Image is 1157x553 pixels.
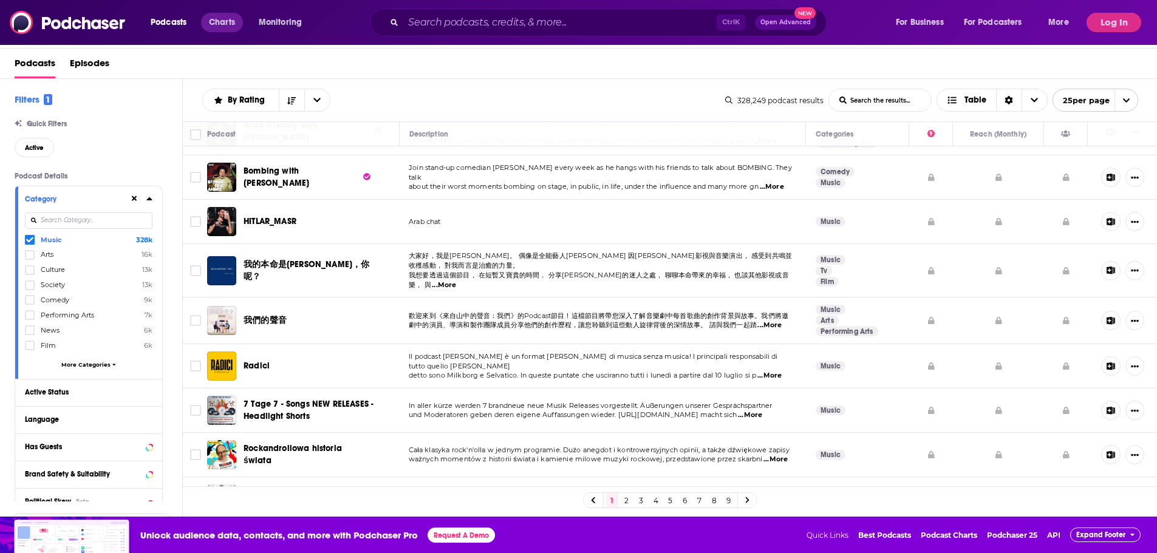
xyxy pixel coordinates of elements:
[244,165,370,189] a: Bombing with [PERSON_NAME]
[244,361,270,371] span: Radici
[207,351,236,381] a: Radici
[207,440,236,469] a: Rockandrollowa historia świata
[432,280,456,290] span: ...More
[760,182,784,192] span: ...More
[136,236,152,244] span: 328k
[304,89,330,111] button: open menu
[606,493,618,507] a: 1
[1040,13,1084,32] button: open menu
[723,493,735,507] a: 9
[207,306,236,335] a: 我們的聲音
[763,455,788,464] span: ...More
[244,216,296,226] span: HITLAR_MASR
[207,127,236,141] div: Podcast
[1125,168,1144,187] button: Show More Button
[203,96,279,104] button: open menu
[201,13,242,32] a: Charts
[145,311,152,319] span: 7k
[816,167,855,177] a: Comedy
[987,531,1037,540] a: Podchaser 25
[409,401,772,410] span: In aller kürze werden 7 brandneue neue Musik Releases vorgestellt. Äußerungen unserer Gesprächspa...
[403,13,717,32] input: Search podcasts, credits, & more...
[1125,261,1144,280] button: Show More Button
[409,311,788,320] span: 歡迎來到《來自山中的聲音：我們》的Podcast節目！這檔節目將帶您深入了解音樂劇中每首歌曲的創作背景與故事。我們將邀
[717,15,745,30] span: Ctrl K
[1047,531,1060,540] a: API
[244,360,270,372] a: Radici
[927,127,935,141] div: Power Score
[1125,445,1144,464] button: Show More Button
[190,361,201,371] span: Toggle select row
[650,493,662,507] a: 4
[142,280,152,289] span: 13k
[15,53,55,78] a: Podcasts
[816,316,839,325] a: Arts
[1053,91,1110,110] span: 25 per page
[760,19,811,25] span: Open Advanced
[190,172,201,183] span: Toggle select row
[25,497,71,506] span: Political Skew
[381,8,838,36] div: Search podcasts, credits, & more...
[25,494,152,509] button: Political SkewBeta
[1087,13,1141,32] button: Log In
[244,166,309,188] span: Bombing with [PERSON_NAME]
[664,493,677,507] a: 5
[996,89,1022,111] div: Sort Direction
[244,315,287,325] span: 我們的聲音
[409,163,792,182] span: Join stand-up comedian [PERSON_NAME] every week as he hangs with his friends to talk about BOMBIN...
[41,296,69,304] span: Comedy
[816,217,845,226] a: Music
[708,493,720,507] a: 8
[10,11,126,34] img: Podchaser - Follow, Share and Rate Podcasts
[964,14,1022,31] span: For Podcasters
[755,15,816,30] button: Open AdvancedNew
[15,172,163,180] p: Podcast Details
[816,277,839,287] a: Film
[76,498,89,506] div: Beta
[190,315,201,326] span: Toggle select row
[409,352,778,370] span: Il podcast [PERSON_NAME] è un format [PERSON_NAME] di musica senza musica! I principali responsab...
[207,207,236,236] a: HITLAR_MASR
[1053,89,1138,112] button: open menu
[25,388,145,396] div: Active Status
[1125,401,1144,420] button: Show More Button
[694,493,706,507] a: 7
[244,314,287,327] a: 我們的聲音
[25,415,145,424] div: Language
[207,484,236,514] img: 1DjVero's show
[409,371,757,379] span: detto sono Milkborg e Selvatico. In queste puntate che usciranno tutti i lunedi a partire dal 10 ...
[244,259,369,282] span: 我的本命是[PERSON_NAME]，你呢？
[190,449,201,460] span: Toggle select row
[41,326,60,334] span: News
[144,341,152,350] span: 6k
[61,361,111,368] span: More Categories
[250,13,318,32] button: open menu
[409,182,759,191] span: about their worst moments bombing on stage, in public, in life, under the influence and many more gn
[679,493,691,507] a: 6
[428,528,495,543] button: Request A Demo
[25,384,152,399] button: Active Status
[1048,14,1069,31] span: More
[244,398,382,422] a: 7 Tage 7 - Songs NEW RELEASES - Headlight Shorts
[15,93,52,105] h2: Filters
[207,256,236,285] img: 我的本命是李俊昊，你呢？
[190,216,201,227] span: Toggle select row
[142,250,152,259] span: 16k
[144,326,152,334] span: 6k
[807,531,848,540] span: Quick Links
[794,7,816,19] span: New
[41,265,65,274] span: Culture
[202,89,330,112] h2: Choose List sort
[70,53,109,78] a: Episodes
[6,514,176,541] button: Clear Filters
[816,127,853,141] div: Categories
[970,127,1026,141] div: Reach (Monthly)
[738,410,762,420] span: ...More
[635,493,647,507] a: 3
[25,439,152,454] button: Has Guests
[896,14,944,31] span: For Business
[409,446,790,454] span: Cała klasyka rock'n'olla w jednym programie. Dużo anegdot i kontrowersyjnych opinii, a także dźwi...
